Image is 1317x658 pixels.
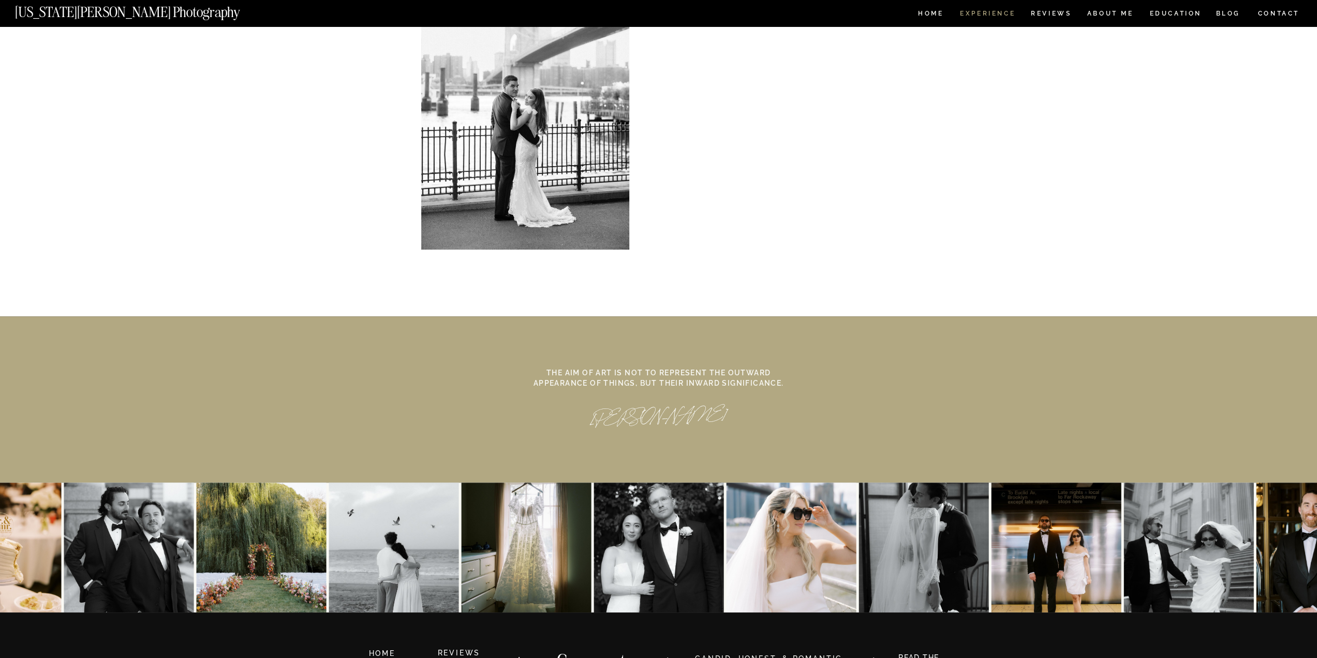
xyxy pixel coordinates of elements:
[1087,10,1134,19] a: ABOUT ME
[1148,10,1203,19] a: EDUCATION
[461,482,591,612] img: Elaine and this dress 🤍🤍🤍
[329,482,458,612] img: Mica and Mikey 🕊️
[196,482,326,612] img: Garden ceremony with A&C 🌼🌷🌼🌷 . . . . . . . . Shot for @jennifercontiphoto
[64,482,194,612] img: Spent my weekend with the Mr.’s, and everything was perfect — from the courthouse wedding ceremon...
[1257,8,1300,19] a: CONTACT
[532,368,786,395] p: The aim of art is not to represent the outward appearance of things, but their inward significance.
[916,10,945,19] a: HOME
[991,482,1121,612] img: K&J
[438,649,481,657] a: REVIEWS
[552,406,766,434] p: [PERSON_NAME]
[1031,10,1070,19] a: REVIEWS
[726,482,856,612] img: Dina & Kelvin
[594,482,723,612] img: Young and in love in NYC! Dana and Jordan 🤍
[1123,482,1253,612] img: Kat & Jett, NYC style
[1216,10,1240,19] a: BLOG
[960,10,1014,19] a: Experience
[859,482,988,612] img: Anna & Felipe — embracing the moment, and the magic follows.
[15,5,275,14] a: [US_STATE][PERSON_NAME] Photography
